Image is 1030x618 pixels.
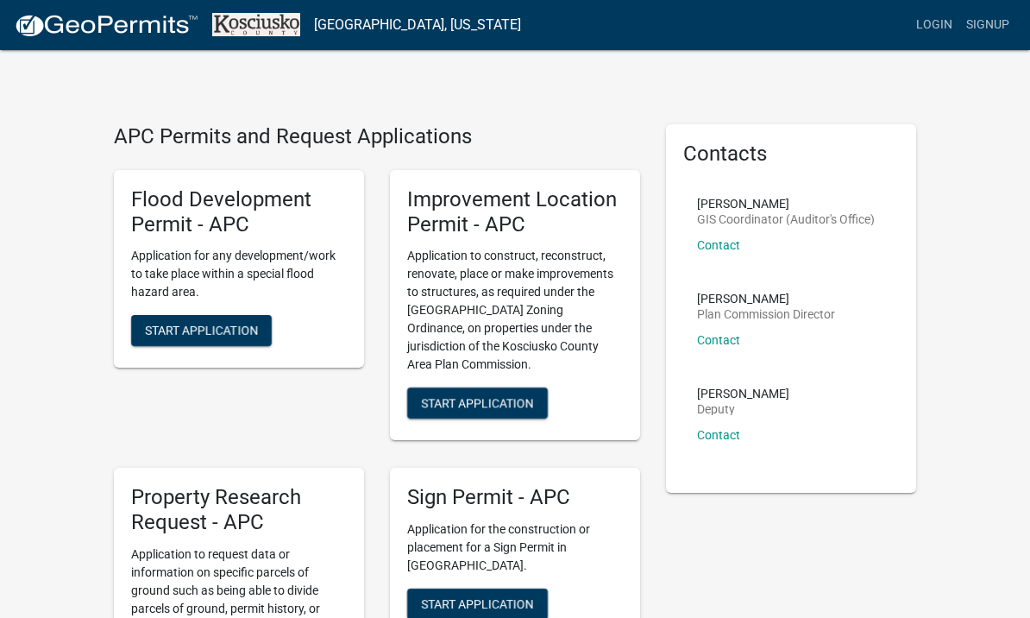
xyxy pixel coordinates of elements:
p: [PERSON_NAME] [697,388,789,400]
p: Application to construct, reconstruct, renovate, place or make improvements to structures, as req... [407,247,623,374]
a: Contact [697,238,740,252]
span: Start Application [145,324,258,337]
button: Start Application [131,315,272,346]
p: [PERSON_NAME] [697,198,875,210]
h5: Contacts [683,142,899,167]
a: Login [909,9,959,41]
h5: Sign Permit - APC [407,485,623,510]
p: [PERSON_NAME] [697,293,835,305]
h5: Improvement Location Permit - APC [407,187,623,237]
h4: APC Permits and Request Applications [114,124,640,149]
p: Application for any development/work to take place within a special flood hazard area. [131,247,347,301]
p: Application for the construction or placement for a Sign Permit in [GEOGRAPHIC_DATA]. [407,520,623,575]
img: Kosciusko County, Indiana [212,13,300,36]
span: Start Application [421,396,534,410]
a: Signup [959,9,1016,41]
p: GIS Coordinator (Auditor's Office) [697,213,875,225]
h5: Property Research Request - APC [131,485,347,535]
p: Deputy [697,403,789,415]
a: [GEOGRAPHIC_DATA], [US_STATE] [314,10,521,40]
a: Contact [697,333,740,347]
button: Start Application [407,388,548,419]
span: Start Application [421,597,534,611]
h5: Flood Development Permit - APC [131,187,347,237]
a: Contact [697,428,740,442]
p: Plan Commission Director [697,308,835,320]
